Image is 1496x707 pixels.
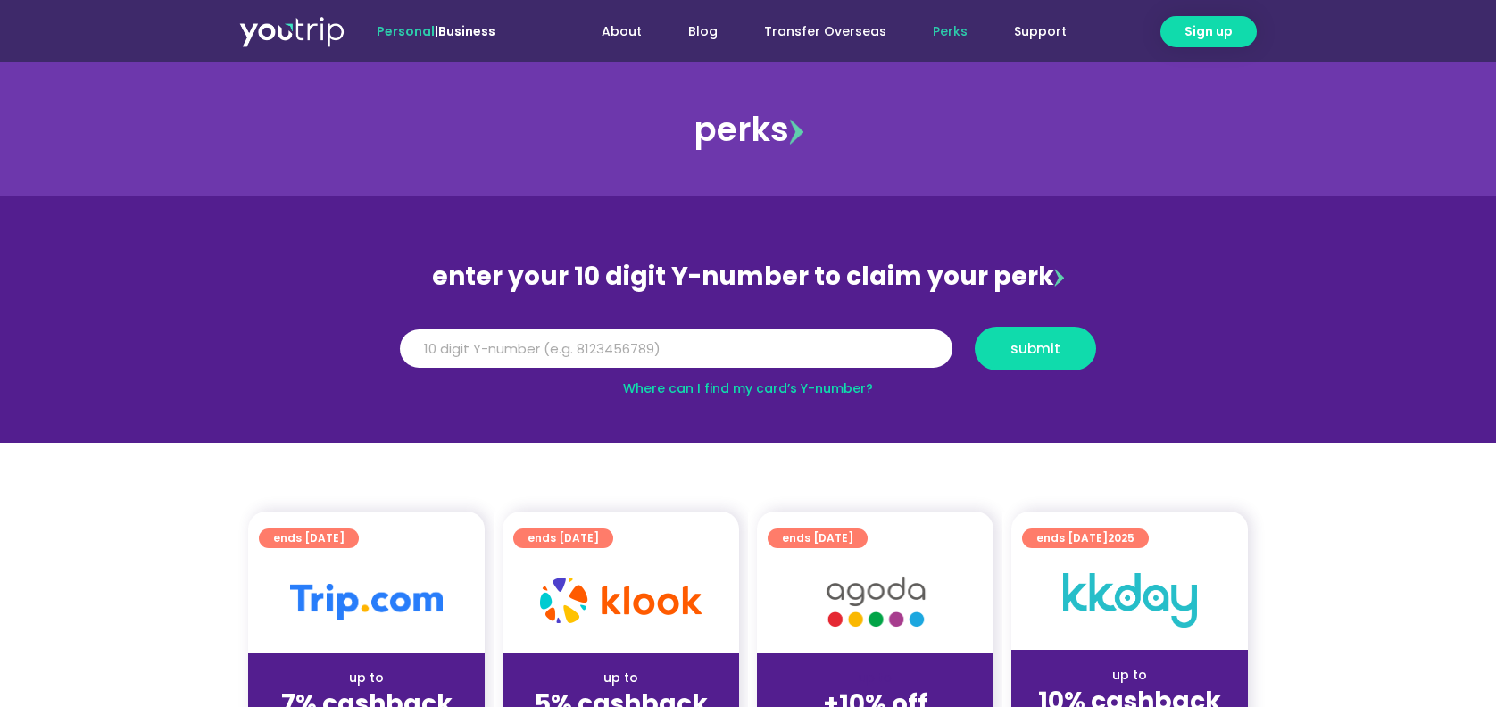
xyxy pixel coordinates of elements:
[262,669,470,687] div: up to
[991,15,1090,48] a: Support
[578,15,665,48] a: About
[859,669,892,686] span: up to
[975,327,1096,370] button: submit
[1160,16,1257,47] a: Sign up
[665,15,741,48] a: Blog
[400,327,1096,384] form: Y Number
[259,528,359,548] a: ends [DATE]
[782,528,853,548] span: ends [DATE]
[400,329,952,369] input: 10 digit Y-number (e.g. 8123456789)
[438,22,495,40] a: Business
[1026,666,1234,685] div: up to
[741,15,910,48] a: Transfer Overseas
[377,22,495,40] span: |
[1010,342,1060,355] span: submit
[377,22,435,40] span: Personal
[273,528,345,548] span: ends [DATE]
[544,15,1090,48] nav: Menu
[517,669,725,687] div: up to
[1036,528,1134,548] span: ends [DATE]
[623,379,873,397] a: Where can I find my card’s Y-number?
[1108,530,1134,545] span: 2025
[768,528,868,548] a: ends [DATE]
[1184,22,1233,41] span: Sign up
[1022,528,1149,548] a: ends [DATE]2025
[513,528,613,548] a: ends [DATE]
[910,15,991,48] a: Perks
[528,528,599,548] span: ends [DATE]
[391,254,1105,300] div: enter your 10 digit Y-number to claim your perk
